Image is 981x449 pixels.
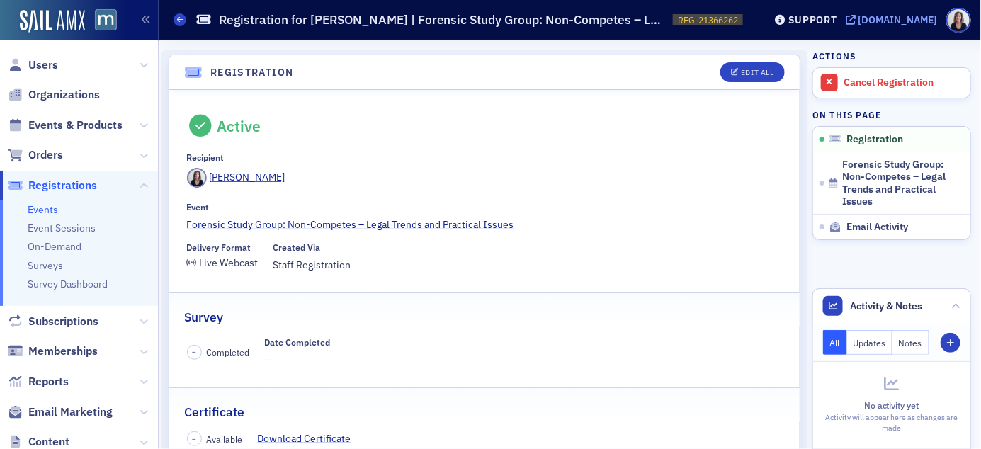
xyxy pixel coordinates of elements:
[28,203,58,216] a: Events
[813,68,970,98] a: Cancel Registration
[28,278,108,290] a: Survey Dashboard
[265,337,331,348] div: Date Completed
[192,434,196,444] span: –
[45,386,56,397] button: Emoji picker
[207,346,250,358] span: Completed
[258,431,362,446] a: Download Certificate
[273,258,351,273] span: Staff Registration
[210,65,294,80] h4: Registration
[8,87,100,103] a: Organizations
[8,57,58,73] a: Users
[812,108,971,121] h4: On this page
[11,7,272,222] div: Kelly says…
[28,178,97,193] span: Registrations
[222,6,249,33] button: Home
[192,347,196,357] span: –
[823,412,960,435] div: Activity will appear here as changes are made
[846,133,903,146] span: Registration
[8,118,123,133] a: Events & Products
[11,222,232,329] div: You’ll get replies here and in your email:✉️[PERSON_NAME][EMAIL_ADDRESS][DOMAIN_NAME]Our usual re...
[219,11,666,28] h1: Registration for [PERSON_NAME] | Forensic Study Group: Non-Competes – Legal Trends and Practical ...
[28,240,81,253] a: On-Demand
[28,87,100,103] span: Organizations
[187,152,225,163] div: Recipient
[8,404,113,420] a: Email Marketing
[846,15,943,25] button: [DOMAIN_NAME]
[8,147,63,163] a: Orders
[23,332,149,341] div: Operator • AI Agent • 8m ago
[23,293,221,321] div: Our usual reply time 🕒
[95,9,117,31] img: SailAMX
[788,13,837,26] div: Support
[678,14,738,26] span: REG-21366262
[187,242,251,253] div: Delivery Format
[8,178,97,193] a: Registrations
[89,7,135,18] h1: SailAMX
[273,242,320,253] div: Created Via
[11,222,272,360] div: Operator says…
[8,314,98,329] a: Subscriptions
[8,343,98,359] a: Memberships
[207,433,243,445] span: Available
[22,386,33,397] button: Upload attachment
[187,217,783,232] a: Forensic Study Group: Non-Competes – Legal Trends and Practical Issues
[8,374,69,390] a: Reports
[28,222,96,234] a: Event Sessions
[62,91,261,202] div: I am not able to change the access on several files to share. I have a live session [DATE] and ne...
[85,9,117,33] a: View Homepage
[249,6,274,31] div: Close
[846,221,908,234] span: Email Activity
[946,8,971,33] span: Profile
[28,314,98,329] span: Subscriptions
[28,147,63,163] span: Orders
[217,117,261,135] div: Active
[28,118,123,133] span: Events & Products
[28,343,98,359] span: Memberships
[823,330,847,355] button: All
[28,374,69,390] span: Reports
[720,62,784,82] button: Edit All
[847,330,893,355] button: Updates
[843,159,952,208] span: Forensic Study Group: Non-Competes – Legal Trends and Practical Issues
[12,356,271,380] textarea: Message…
[741,69,773,76] div: Edit All
[40,8,63,30] img: Profile image for Aidan
[184,308,223,326] h2: Survey
[51,7,272,210] div: I am not able to change the access on several files to share. I have a live session [DATE] and ne...
[20,10,85,33] img: SailAMX
[187,202,210,212] div: Event
[100,18,183,32] p: Under 15 minutes
[28,404,113,420] span: Email Marketing
[199,259,258,267] div: Live Webcast
[812,50,856,62] h4: Actions
[265,353,331,368] span: —
[209,170,285,185] div: [PERSON_NAME]
[851,299,923,314] span: Activity & Notes
[187,168,285,188] a: [PERSON_NAME]
[243,380,266,403] button: Send a message…
[28,259,63,272] a: Surveys
[60,8,83,30] img: Profile image for Luke
[9,6,36,33] button: go back
[858,13,938,26] div: [DOMAIN_NAME]
[184,403,244,421] h2: Certificate
[823,399,960,411] div: No activity yet
[90,386,101,397] button: Start recording
[23,230,221,285] div: You’ll get replies here and in your email: ✉️
[28,57,58,73] span: Users
[67,386,79,397] button: Gif picker
[892,330,929,355] button: Notes
[35,307,133,319] b: under 15 minutes
[23,258,216,284] b: [PERSON_NAME][EMAIL_ADDRESS][DOMAIN_NAME]
[844,76,963,89] div: Cancel Registration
